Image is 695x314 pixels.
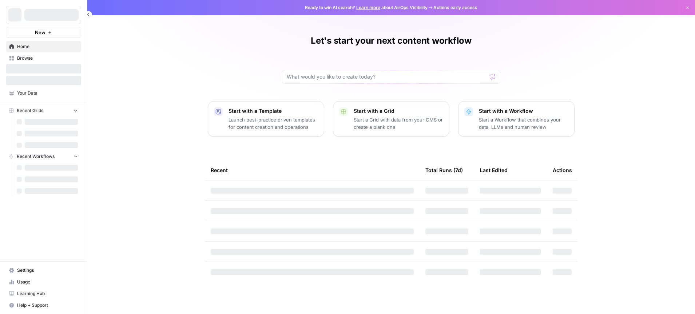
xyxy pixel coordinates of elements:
span: Home [17,43,78,50]
span: New [35,29,45,36]
a: Learn more [356,5,380,10]
span: Settings [17,267,78,274]
a: Usage [6,276,81,288]
span: Recent Workflows [17,153,55,160]
a: Browse [6,52,81,64]
button: New [6,27,81,38]
div: Last Edited [480,160,508,180]
span: Actions early access [433,4,477,11]
button: Recent Workflows [6,151,81,162]
button: Start with a TemplateLaunch best-practice driven templates for content creation and operations [208,101,324,137]
span: Your Data [17,90,78,96]
a: Home [6,41,81,52]
span: Learning Hub [17,290,78,297]
div: Total Runs (7d) [425,160,463,180]
p: Start a Grid with data from your CMS or create a blank one [354,116,443,131]
a: Your Data [6,87,81,99]
p: Start with a Template [229,107,318,115]
span: Help + Support [17,302,78,309]
button: Start with a GridStart a Grid with data from your CMS or create a blank one [333,101,449,137]
p: Launch best-practice driven templates for content creation and operations [229,116,318,131]
div: Recent [211,160,414,180]
p: Start a Workflow that combines your data, LLMs and human review [479,116,568,131]
span: Browse [17,55,78,61]
h1: Let's start your next content workflow [311,35,472,47]
a: Settings [6,265,81,276]
div: Actions [553,160,572,180]
button: Help + Support [6,299,81,311]
span: Ready to win AI search? about AirOps Visibility [305,4,428,11]
input: What would you like to create today? [287,73,487,80]
span: Usage [17,279,78,285]
span: Recent Grids [17,107,43,114]
p: Start with a Workflow [479,107,568,115]
button: Start with a WorkflowStart a Workflow that combines your data, LLMs and human review [458,101,575,137]
a: Learning Hub [6,288,81,299]
button: Recent Grids [6,105,81,116]
p: Start with a Grid [354,107,443,115]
